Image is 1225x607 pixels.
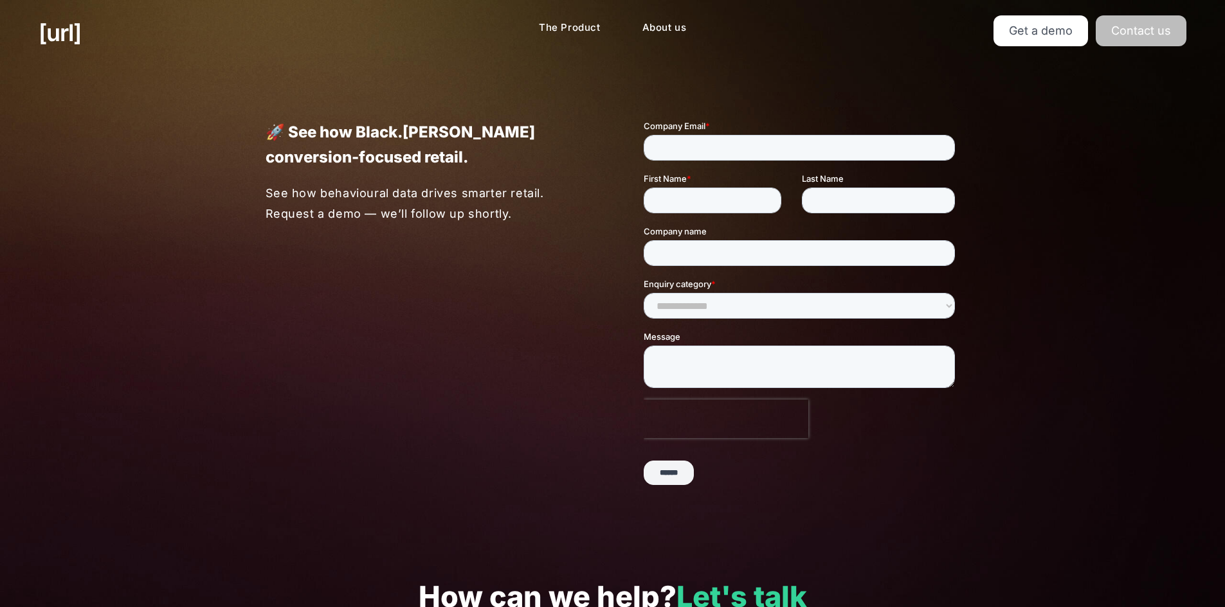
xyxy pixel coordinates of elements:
a: Contact us [1096,15,1186,46]
a: The Product [529,15,611,40]
iframe: Form 1 [644,119,960,496]
a: Get a demo [994,15,1088,46]
a: [URL] [39,15,81,50]
p: See how behavioural data drives smarter retail. Request a demo — we’ll follow up shortly. [266,183,583,224]
p: 🚀 See how Black.[PERSON_NAME] conversion-focused retail. [266,119,582,170]
a: About us [632,15,697,40]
